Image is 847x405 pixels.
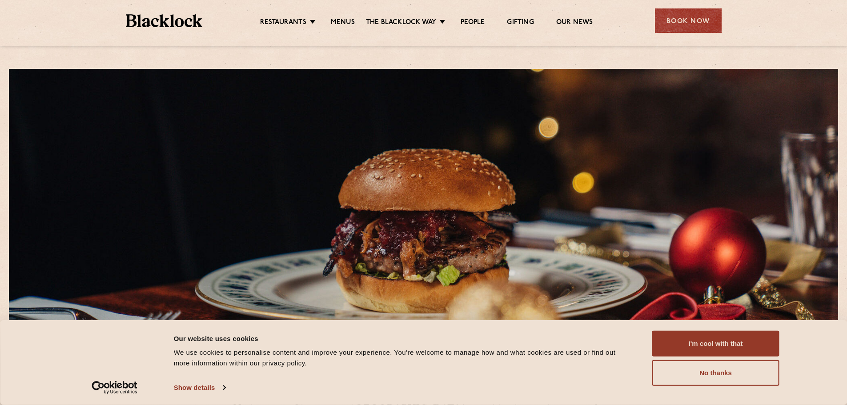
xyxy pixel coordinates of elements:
[366,18,436,28] a: The Blacklock Way
[174,347,632,369] div: We use cookies to personalise content and improve your experience. You're welcome to manage how a...
[652,331,779,357] button: I'm cool with that
[126,14,203,27] img: BL_Textured_Logo-footer-cropped.svg
[76,381,153,394] a: Usercentrics Cookiebot - opens in a new window
[174,381,225,394] a: Show details
[174,333,632,344] div: Our website uses cookies
[260,18,306,28] a: Restaurants
[556,18,593,28] a: Our News
[655,8,722,33] div: Book Now
[331,18,355,28] a: Menus
[507,18,534,28] a: Gifting
[461,18,485,28] a: People
[652,360,779,386] button: No thanks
